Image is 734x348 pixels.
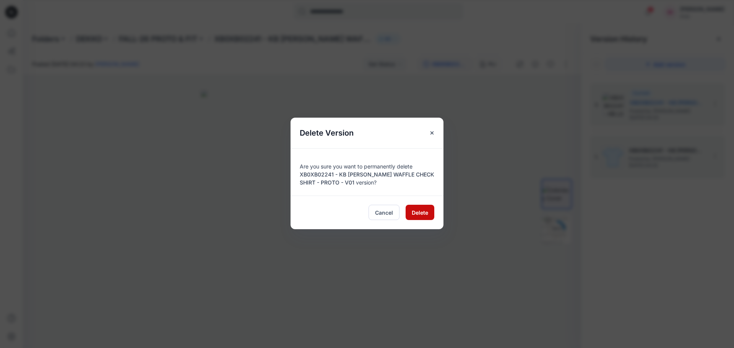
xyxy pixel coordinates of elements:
span: Cancel [375,209,393,217]
span: Delete [412,209,428,217]
button: Delete [406,205,434,220]
h5: Delete Version [291,118,363,148]
button: Cancel [369,205,399,220]
div: Are you sure you want to permanently delete version? [300,158,434,186]
button: Close [425,126,439,140]
span: XB0XB02241 - KB [PERSON_NAME] WAFFLE CHECK SHIRT - PROTO - V01 [300,171,434,186]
